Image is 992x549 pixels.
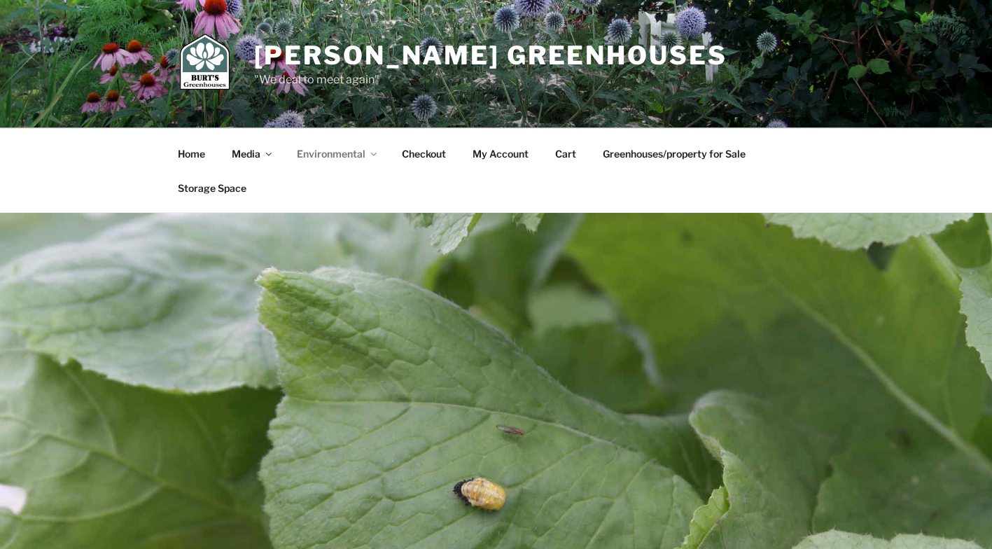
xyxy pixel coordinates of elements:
[254,71,727,88] p: "We deal to meet again"
[254,40,727,71] a: [PERSON_NAME] Greenhouses
[166,137,218,171] a: Home
[285,137,388,171] a: Environmental
[166,137,827,205] nav: Top Menu
[461,137,541,171] a: My Account
[180,34,230,90] img: Burt's Greenhouses
[166,171,259,205] a: Storage Space
[543,137,589,171] a: Cart
[390,137,459,171] a: Checkout
[591,137,758,171] a: Greenhouses/property for Sale
[220,137,283,171] a: Media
